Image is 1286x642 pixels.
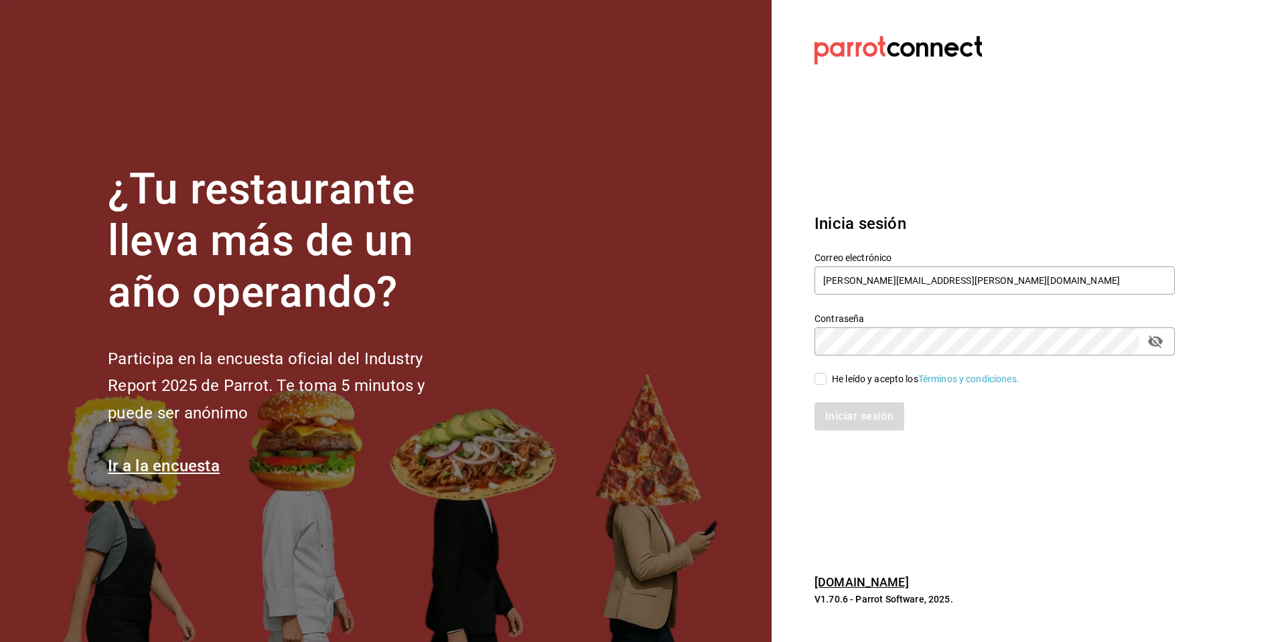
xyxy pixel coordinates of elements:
div: He leído y acepto los [832,372,1019,386]
h1: ¿Tu restaurante lleva más de un año operando? [108,164,470,318]
a: Términos y condiciones. [918,374,1019,384]
h2: Participa en la encuesta oficial del Industry Report 2025 de Parrot. Te toma 5 minutos y puede se... [108,345,470,427]
input: Ingresa tu correo electrónico [814,266,1175,295]
a: Ir a la encuesta [108,457,220,475]
h3: Inicia sesión [814,212,1175,236]
a: [DOMAIN_NAME] [814,575,909,589]
label: Contraseña [814,314,1175,323]
p: V1.70.6 - Parrot Software, 2025. [814,592,1175,606]
label: Correo electrónico [814,253,1175,262]
button: passwordField [1144,330,1167,353]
